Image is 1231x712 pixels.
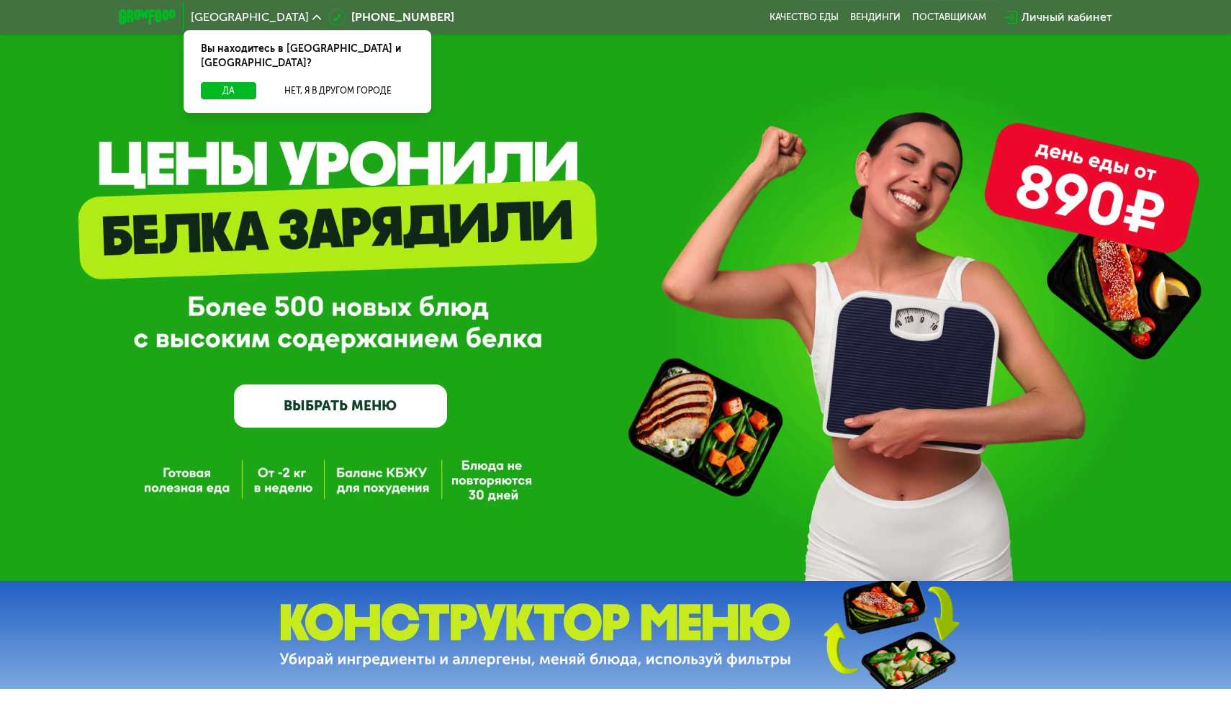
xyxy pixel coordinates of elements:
[234,384,447,427] a: ВЫБРАТЬ МЕНЮ
[850,12,901,23] a: Вендинги
[184,30,431,82] div: Вы находитесь в [GEOGRAPHIC_DATA] и [GEOGRAPHIC_DATA]?
[328,9,454,26] a: [PHONE_NUMBER]
[201,82,256,99] button: Да
[191,12,309,23] span: [GEOGRAPHIC_DATA]
[770,12,839,23] a: Качество еды
[1022,9,1112,26] div: Личный кабинет
[262,82,414,99] button: Нет, я в другом городе
[912,12,986,23] div: поставщикам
